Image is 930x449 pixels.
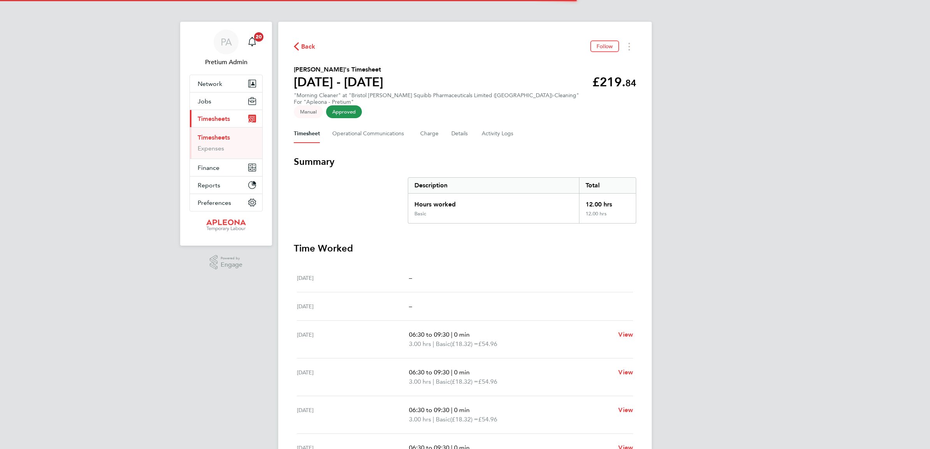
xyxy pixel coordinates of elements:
[409,302,412,310] span: –
[332,124,408,143] button: Operational Communications
[190,159,262,176] button: Finance
[409,369,449,376] span: 06:30 to 09:30
[198,80,222,87] span: Network
[590,40,619,52] button: Follow
[450,378,478,385] span: (£18.32) =
[482,124,514,143] button: Activity Logs
[297,368,409,386] div: [DATE]
[221,37,232,47] span: PA
[294,105,323,118] span: This timesheet was manually created.
[414,211,426,217] div: Basic
[190,58,263,67] span: Pretium Admin
[478,340,497,348] span: £54.96
[294,155,636,168] h3: Summary
[221,262,242,268] span: Engage
[618,405,633,415] a: View
[297,330,409,349] div: [DATE]
[409,378,431,385] span: 3.00 hrs
[190,75,262,92] button: Network
[294,124,320,143] button: Timesheet
[294,99,579,105] div: For "Apleona - Pretium"
[190,110,262,127] button: Timesheets
[454,331,470,338] span: 0 min
[221,255,242,262] span: Powered by
[408,194,579,211] div: Hours worked
[409,331,449,338] span: 06:30 to 09:30
[254,32,263,42] span: 20
[409,274,412,281] span: –
[409,406,449,414] span: 06:30 to 09:30
[198,199,231,206] span: Preferences
[408,178,579,193] div: Description
[454,406,470,414] span: 0 min
[190,30,263,67] a: PAPretium Admin
[579,178,636,193] div: Total
[420,124,439,143] button: Charge
[451,369,453,376] span: |
[297,302,409,311] div: [DATE]
[409,416,431,423] span: 3.00 hrs
[436,339,450,349] span: Basic
[244,30,260,54] a: 20
[190,93,262,110] button: Jobs
[190,176,262,194] button: Reports
[579,194,636,211] div: 12.00 hrs
[294,42,316,51] button: Back
[451,331,453,338] span: |
[198,182,220,189] span: Reports
[478,378,497,385] span: £54.96
[190,194,262,211] button: Preferences
[180,22,272,246] nav: Main navigation
[618,406,633,414] span: View
[579,211,636,223] div: 12.00 hrs
[436,377,450,386] span: Basic
[454,369,470,376] span: 0 min
[294,65,383,74] h2: [PERSON_NAME]'s Timesheet
[436,415,450,424] span: Basic
[198,145,224,152] a: Expenses
[592,75,636,89] app-decimal: £219.
[198,134,230,141] a: Timesheets
[297,273,409,283] div: [DATE]
[622,40,636,52] button: Timesheets Menu
[206,219,246,232] img: apleona-logo-retina.png
[326,105,362,118] span: This timesheet has been approved.
[198,115,230,122] span: Timesheets
[301,42,316,51] span: Back
[294,74,383,90] h1: [DATE] - [DATE]
[297,405,409,424] div: [DATE]
[451,124,469,143] button: Details
[618,368,633,377] a: View
[294,242,636,255] h3: Time Worked
[618,331,633,338] span: View
[190,219,263,232] a: Go to home page
[433,378,434,385] span: |
[190,127,262,159] div: Timesheets
[433,416,434,423] span: |
[597,43,613,50] span: Follow
[198,164,219,171] span: Finance
[294,92,579,105] div: "Morning Cleaner" at "Bristol [PERSON_NAME] Squibb Pharmaceuticals Limited ([GEOGRAPHIC_DATA])-Cl...
[198,98,211,105] span: Jobs
[450,340,478,348] span: (£18.32) =
[210,255,243,270] a: Powered byEngage
[409,340,431,348] span: 3.00 hrs
[478,416,497,423] span: £54.96
[450,416,478,423] span: (£18.32) =
[451,406,453,414] span: |
[625,77,636,89] span: 84
[408,177,636,224] div: Summary
[433,340,434,348] span: |
[618,330,633,339] a: View
[618,369,633,376] span: View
